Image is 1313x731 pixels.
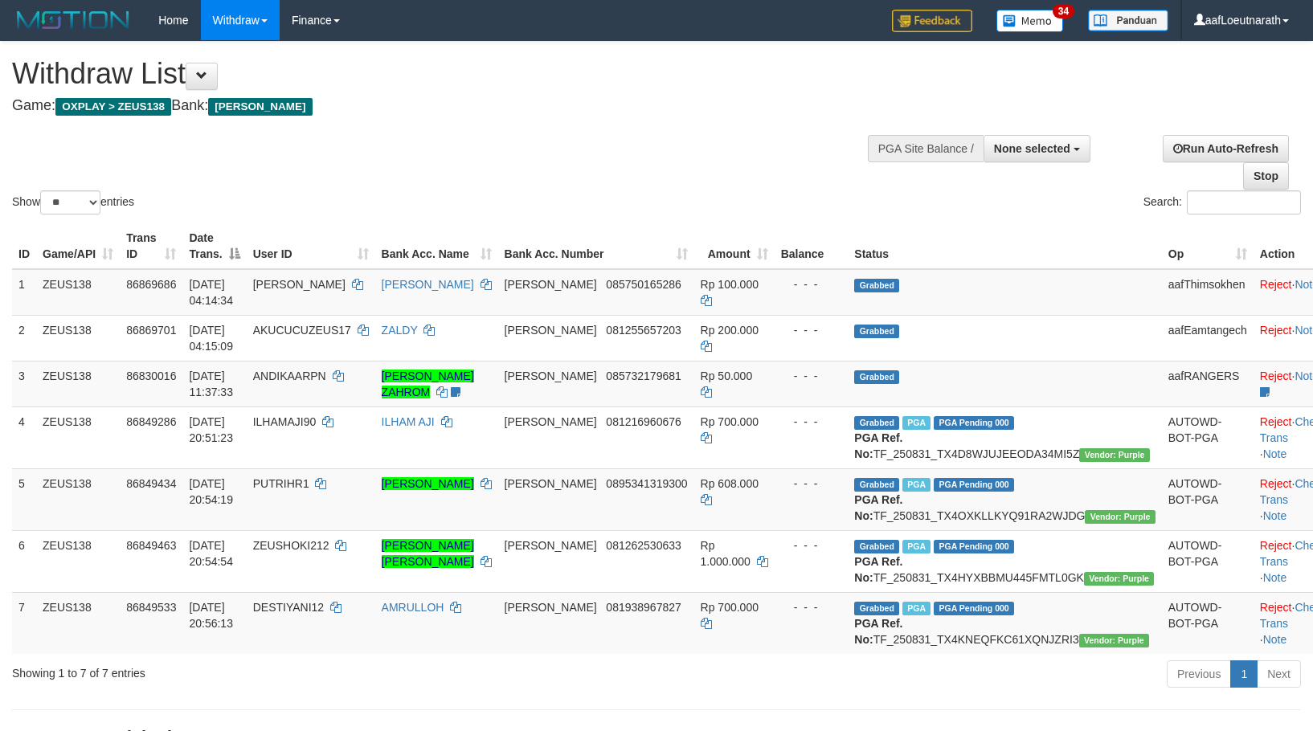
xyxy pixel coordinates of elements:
span: Copy 081262530633 to clipboard [606,539,681,552]
td: 2 [12,315,36,361]
span: None selected [994,142,1070,155]
td: ZEUS138 [36,468,120,530]
td: aafEamtangech [1162,315,1254,361]
a: Run Auto-Refresh [1163,135,1289,162]
span: Copy 0895341319300 to clipboard [606,477,687,490]
span: Grabbed [854,325,899,338]
span: Copy 081938967827 to clipboard [606,601,681,614]
span: [PERSON_NAME] [505,477,597,490]
span: [PERSON_NAME] [505,415,597,428]
span: Rp 50.000 [701,370,753,382]
td: aafThimsokhen [1162,269,1254,316]
span: Marked by aafRornrotha [902,478,931,492]
input: Search: [1187,190,1301,214]
span: Marked by aafRornrotha [902,416,931,430]
td: TF_250831_TX4D8WJUJEEODA34MI5Z [848,406,1161,468]
span: Grabbed [854,279,899,292]
span: Grabbed [854,540,899,553]
div: PGA Site Balance / [868,135,984,162]
span: Grabbed [854,478,899,492]
a: Reject [1260,324,1292,337]
label: Show entries [12,190,134,214]
span: Vendor URL: https://trx4.1velocity.biz [1085,510,1155,524]
span: Vendor URL: https://trx4.1velocity.biz [1079,634,1149,647]
a: ILHAM AJI [382,415,435,428]
td: 6 [12,530,36,592]
div: - - - [781,537,842,553]
span: [PERSON_NAME] [505,370,597,382]
span: PGA Pending [934,540,1014,553]
span: [PERSON_NAME] [505,601,597,614]
span: Copy 085750165286 to clipboard [606,278,681,291]
span: [DATE] 11:37:33 [189,370,233,398]
th: Game/API: activate to sort column ascending [36,223,120,269]
span: Copy 081216960676 to clipboard [606,415,681,428]
a: [PERSON_NAME] ZAHROM [382,370,474,398]
b: PGA Ref. No: [854,617,902,646]
span: PGA Pending [934,416,1014,430]
td: 1 [12,269,36,316]
span: 34 [1053,4,1074,18]
span: [PERSON_NAME] [505,324,597,337]
a: ZALDY [382,324,418,337]
span: 86849533 [126,601,176,614]
span: 86849463 [126,539,176,552]
div: - - - [781,599,842,615]
th: Bank Acc. Number: activate to sort column ascending [498,223,694,269]
span: ANDIKAARPN [253,370,326,382]
span: [PERSON_NAME] [208,98,312,116]
span: [PERSON_NAME] [505,278,597,291]
b: PGA Ref. No: [854,493,902,522]
div: Showing 1 to 7 of 7 entries [12,659,535,681]
img: Button%20Memo.svg [996,10,1064,32]
span: OXPLAY > ZEUS138 [55,98,171,116]
td: ZEUS138 [36,530,120,592]
span: Marked by aafRornrotha [902,602,931,615]
h1: Withdraw List [12,58,859,90]
span: Rp 700.000 [701,601,759,614]
span: PGA Pending [934,478,1014,492]
td: ZEUS138 [36,592,120,654]
th: ID [12,223,36,269]
td: AUTOWD-BOT-PGA [1162,592,1254,654]
th: User ID: activate to sort column ascending [247,223,375,269]
button: None selected [984,135,1090,162]
span: Marked by aafRornrotha [902,540,931,553]
span: Grabbed [854,370,899,384]
span: 86869686 [126,278,176,291]
span: Vendor URL: https://trx4.1velocity.biz [1084,572,1154,586]
th: Date Trans.: activate to sort column descending [182,223,246,269]
span: Copy 085732179681 to clipboard [606,370,681,382]
span: DESTIYANI12 [253,601,324,614]
div: - - - [781,476,842,492]
a: Previous [1167,660,1231,688]
b: PGA Ref. No: [854,431,902,460]
th: Status [848,223,1161,269]
span: 86849434 [126,477,176,490]
td: AUTOWD-BOT-PGA [1162,406,1254,468]
span: Rp 700.000 [701,415,759,428]
td: ZEUS138 [36,269,120,316]
a: AMRULLOH [382,601,444,614]
img: MOTION_logo.png [12,8,134,32]
td: TF_250831_TX4KNEQFKC61XQNJZRI3 [848,592,1161,654]
div: - - - [781,322,842,338]
a: [PERSON_NAME] [PERSON_NAME] [382,539,474,568]
span: PGA Pending [934,602,1014,615]
th: Amount: activate to sort column ascending [694,223,775,269]
a: [PERSON_NAME] [382,278,474,291]
span: Rp 1.000.000 [701,539,751,568]
th: Op: activate to sort column ascending [1162,223,1254,269]
th: Bank Acc. Name: activate to sort column ascending [375,223,498,269]
td: 5 [12,468,36,530]
div: - - - [781,414,842,430]
a: Note [1263,571,1287,584]
span: [PERSON_NAME] [505,539,597,552]
td: aafRANGERS [1162,361,1254,406]
span: [DATE] 04:14:34 [189,278,233,307]
td: 7 [12,592,36,654]
a: Reject [1260,601,1292,614]
span: Rp 608.000 [701,477,759,490]
a: Reject [1260,370,1292,382]
span: Grabbed [854,416,899,430]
